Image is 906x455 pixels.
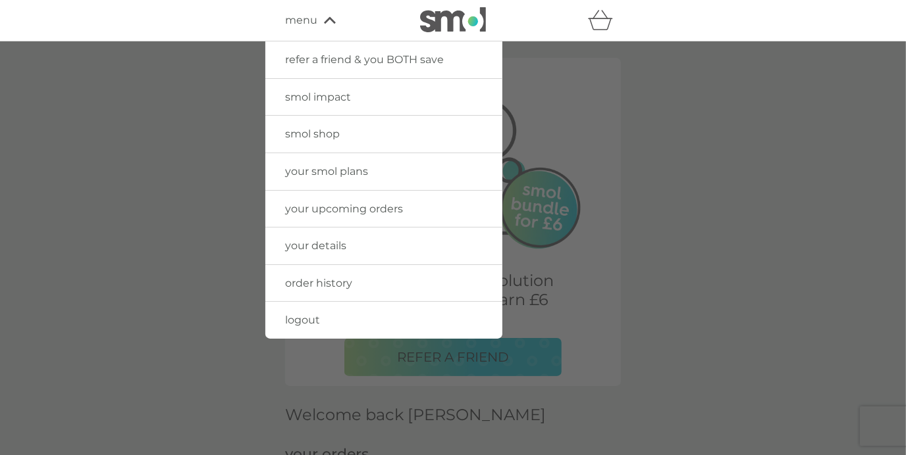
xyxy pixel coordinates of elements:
[285,203,403,215] span: your upcoming orders
[265,41,502,78] a: refer a friend & you BOTH save
[265,79,502,116] a: smol impact
[265,265,502,302] a: order history
[285,53,444,66] span: refer a friend & you BOTH save
[285,314,320,326] span: logout
[285,128,340,140] span: smol shop
[285,277,352,289] span: order history
[265,116,502,153] a: smol shop
[265,302,502,339] a: logout
[285,12,317,29] span: menu
[285,165,368,178] span: your smol plans
[420,7,486,32] img: smol
[285,239,346,252] span: your details
[265,191,502,228] a: your upcoming orders
[588,7,621,34] div: basket
[285,91,351,103] span: smol impact
[265,228,502,264] a: your details
[265,153,502,190] a: your smol plans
